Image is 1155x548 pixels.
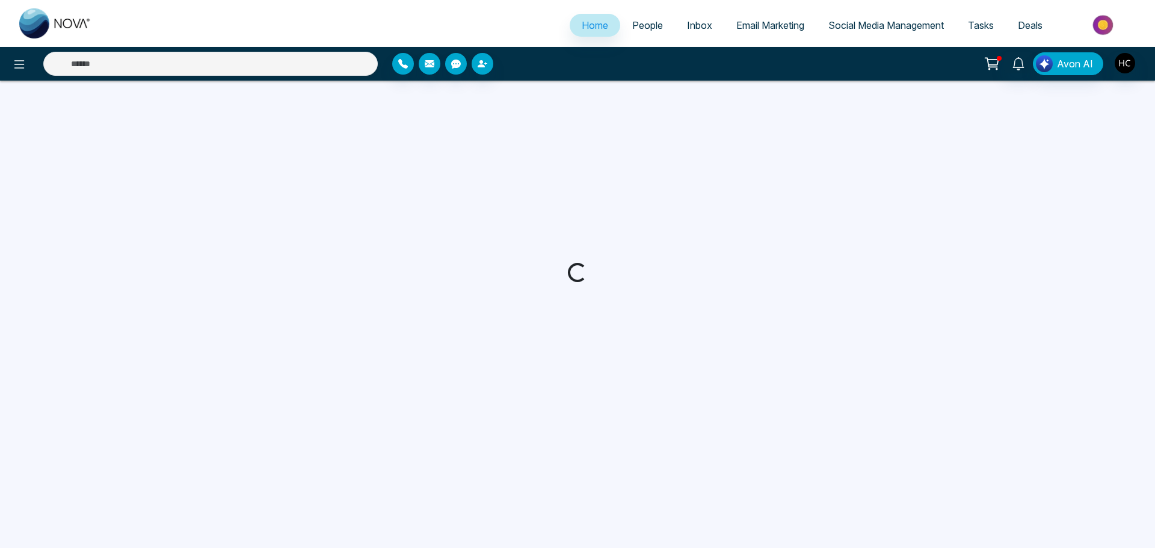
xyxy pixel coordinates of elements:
span: Email Marketing [736,19,804,31]
a: Email Marketing [724,14,816,37]
a: Deals [1006,14,1055,37]
span: People [632,19,663,31]
a: Home [570,14,620,37]
span: Deals [1018,19,1043,31]
a: People [620,14,675,37]
a: Social Media Management [816,14,956,37]
span: Social Media Management [828,19,944,31]
img: Lead Flow [1036,55,1053,72]
a: Inbox [675,14,724,37]
img: Nova CRM Logo [19,8,91,38]
a: Tasks [956,14,1006,37]
button: Avon AI [1033,52,1103,75]
img: User Avatar [1115,53,1135,73]
span: Inbox [687,19,712,31]
span: Avon AI [1057,57,1093,71]
span: Home [582,19,608,31]
span: Tasks [968,19,994,31]
img: Market-place.gif [1061,11,1148,38]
